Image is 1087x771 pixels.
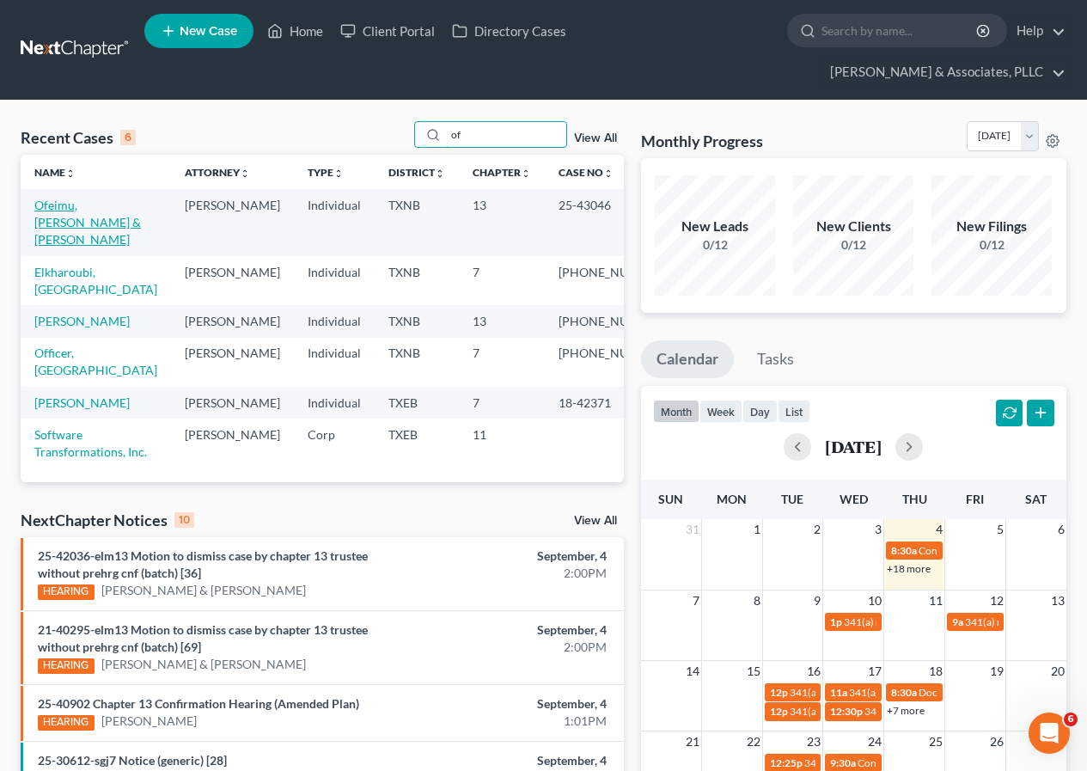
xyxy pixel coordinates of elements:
[844,615,1010,628] span: 341(a) meeting for [PERSON_NAME]
[805,731,822,752] span: 23
[781,492,803,506] span: Tue
[825,438,882,456] h2: [DATE]
[830,756,856,769] span: 9:30a
[459,387,545,419] td: 7
[952,615,963,628] span: 9a
[443,15,575,46] a: Directory Cases
[428,695,606,713] div: September, 4
[34,427,147,459] a: Software Transformations, Inc.
[641,340,734,378] a: Calendar
[34,265,157,297] a: Elkharoubi, [GEOGRAPHIC_DATA]
[804,756,970,769] span: 341(a) meeting for [PERSON_NAME]
[821,57,1066,88] a: [PERSON_NAME] & Associates, PLLC
[294,189,375,255] td: Individual
[995,519,1005,540] span: 5
[641,131,763,151] h3: Monthly Progress
[428,639,606,656] div: 2:00PM
[428,565,606,582] div: 2:00PM
[38,696,359,711] a: 25-40902 Chapter 13 Confirmation Hearing (Amended Plan)
[655,217,775,236] div: New Leads
[294,338,375,387] td: Individual
[745,731,762,752] span: 22
[375,189,459,255] td: TXNB
[38,715,95,731] div: HEARING
[545,387,679,419] td: 18-42371
[259,15,332,46] a: Home
[294,256,375,305] td: Individual
[931,236,1052,254] div: 0/12
[684,731,701,752] span: 21
[684,661,701,682] span: 14
[1049,590,1066,611] span: 13
[1049,661,1066,682] span: 20
[171,419,294,468] td: [PERSON_NAME]
[545,189,679,255] td: 25-43046
[428,752,606,769] div: September, 4
[790,686,956,699] span: 341(a) meeting for [PERSON_NAME]
[574,132,617,144] a: View All
[902,492,927,506] span: Thu
[38,584,95,600] div: HEARING
[864,705,1030,718] span: 341(a) meeting for [PERSON_NAME]
[1029,713,1070,754] iframe: Intercom live chat
[65,168,76,179] i: unfold_more
[38,548,368,580] a: 25-42036-elm13 Motion to dismiss case by chapter 13 trustee without prehrg cnf (batch) [36]
[793,217,913,236] div: New Clients
[521,168,531,179] i: unfold_more
[849,686,1015,699] span: 341(a) meeting for [PERSON_NAME]
[653,400,699,423] button: month
[793,236,913,254] div: 0/12
[927,731,944,752] span: 25
[745,661,762,682] span: 15
[171,256,294,305] td: [PERSON_NAME]
[308,166,344,179] a: Typeunfold_more
[459,256,545,305] td: 7
[185,166,250,179] a: Attorneyunfold_more
[332,15,443,46] a: Client Portal
[988,731,1005,752] span: 26
[428,713,606,730] div: 1:01PM
[658,492,683,506] span: Sun
[171,305,294,337] td: [PERSON_NAME]
[821,15,979,46] input: Search by name...
[435,168,445,179] i: unfold_more
[1008,15,1066,46] a: Help
[21,510,194,530] div: NextChapter Notices
[38,753,227,768] a: 25-30612-sgj7 Notice (generic) [28]
[873,519,883,540] span: 3
[459,189,545,255] td: 13
[101,582,306,599] a: [PERSON_NAME] & [PERSON_NAME]
[545,305,679,337] td: [PHONE_NUMBER]
[988,590,1005,611] span: 12
[866,590,883,611] span: 10
[1064,713,1078,726] span: 6
[988,661,1005,682] span: 19
[770,686,788,699] span: 12p
[934,519,944,540] span: 4
[240,168,250,179] i: unfold_more
[101,656,306,673] a: [PERSON_NAME] & [PERSON_NAME]
[294,305,375,337] td: Individual
[473,166,531,179] a: Chapterunfold_more
[375,338,459,387] td: TXNB
[1056,519,1066,540] span: 6
[171,338,294,387] td: [PERSON_NAME]
[428,548,606,565] div: September, 4
[545,338,679,387] td: [PHONE_NUMBER]
[812,519,822,540] span: 2
[778,400,810,423] button: list
[34,198,141,247] a: Ofeimu, [PERSON_NAME] & [PERSON_NAME]
[805,661,822,682] span: 16
[375,387,459,419] td: TXEB
[812,590,822,611] span: 9
[120,130,136,145] div: 6
[388,166,445,179] a: Districtunfold_more
[459,419,545,468] td: 11
[428,621,606,639] div: September, 4
[684,519,701,540] span: 31
[603,168,614,179] i: unfold_more
[375,305,459,337] td: TXNB
[927,661,944,682] span: 18
[699,400,742,423] button: week
[21,127,136,148] div: Recent Cases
